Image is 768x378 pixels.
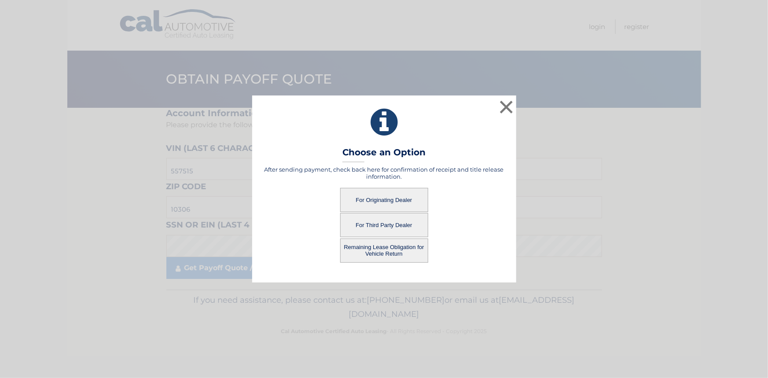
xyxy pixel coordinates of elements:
button: × [498,98,515,116]
button: Remaining Lease Obligation for Vehicle Return [340,239,428,263]
button: For Originating Dealer [340,188,428,212]
h3: Choose an Option [342,147,426,162]
button: For Third Party Dealer [340,213,428,237]
h5: After sending payment, check back here for confirmation of receipt and title release information. [263,166,505,180]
